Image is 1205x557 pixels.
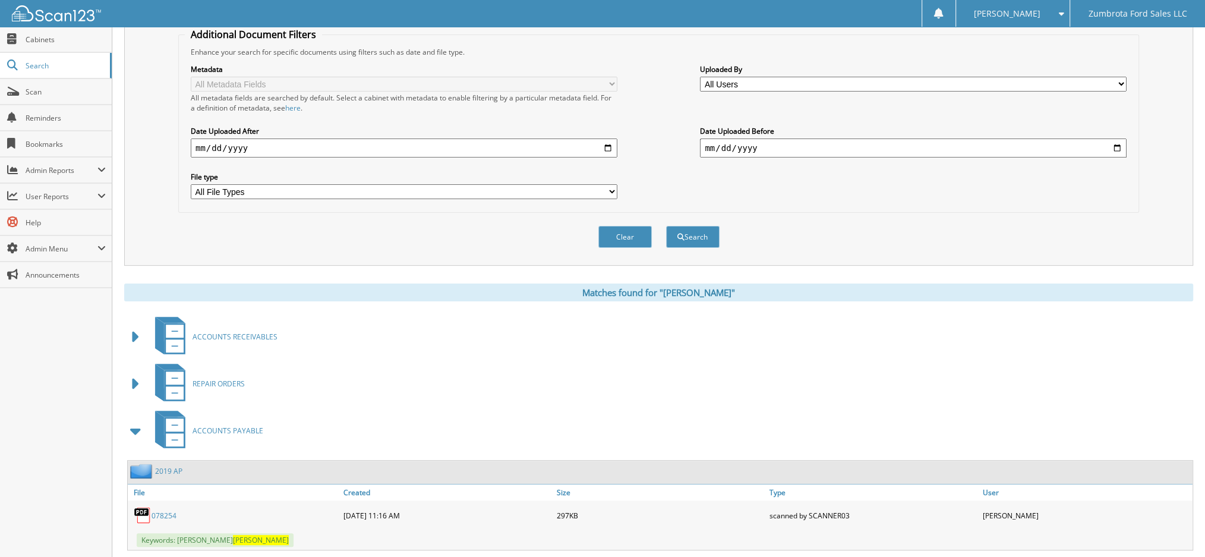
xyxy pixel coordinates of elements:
img: PDF.png [134,506,152,524]
span: ACCOUNTS RECEIVABLES [193,332,277,342]
button: Clear [598,226,652,248]
span: Announcements [26,270,106,280]
span: Help [26,218,106,228]
span: Zumbrota Ford Sales LLC [1089,10,1187,17]
button: Search [666,226,720,248]
iframe: Chat Widget [1146,500,1205,557]
div: All metadata fields are searched by default. Select a cabinet with metadata to enable filtering b... [191,93,617,113]
span: Keywords: [PERSON_NAME] [137,533,294,547]
span: Admin Reports [26,165,97,175]
a: here [285,103,301,113]
div: Matches found for "[PERSON_NAME]" [124,284,1193,301]
label: Metadata [191,64,617,74]
a: Size [554,484,766,501]
div: Enhance your search for specific documents using filters such as date and file type. [185,47,1133,57]
span: [PERSON_NAME] [233,535,289,545]
div: 297KB [554,503,766,527]
div: [PERSON_NAME] [980,503,1193,527]
span: Scan [26,87,106,97]
img: scan123-logo-white.svg [12,5,101,21]
span: Search [26,61,104,71]
span: REPAIR ORDERS [193,379,245,389]
span: Cabinets [26,34,106,45]
div: [DATE] 11:16 AM [340,503,553,527]
a: Created [340,484,553,501]
div: scanned by SCANNER03 [766,503,979,527]
legend: Additional Document Filters [185,28,322,41]
span: Reminders [26,113,106,123]
span: Bookmarks [26,139,106,149]
input: start [191,139,617,158]
label: File type [191,172,617,182]
a: ACCOUNTS PAYABLE [148,407,263,454]
a: ACCOUNTS RECEIVABLES [148,313,277,360]
label: Date Uploaded After [191,126,617,136]
label: Uploaded By [700,64,1127,74]
a: File [128,484,340,501]
span: User Reports [26,191,97,202]
span: Admin Menu [26,244,97,254]
img: folder2.png [130,464,155,479]
a: User [980,484,1193,501]
a: 078254 [152,511,176,521]
span: ACCOUNTS PAYABLE [193,426,263,436]
a: Type [766,484,979,501]
input: end [700,139,1127,158]
a: REPAIR ORDERS [148,360,245,407]
span: [PERSON_NAME] [974,10,1040,17]
label: Date Uploaded Before [700,126,1127,136]
a: 2019 AP [155,466,182,476]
